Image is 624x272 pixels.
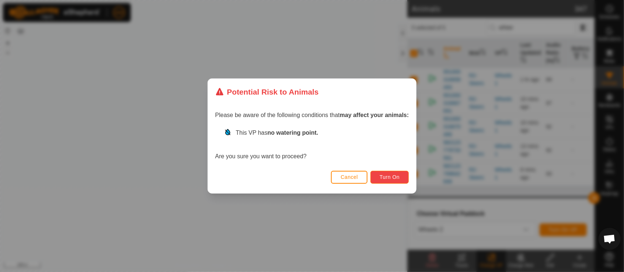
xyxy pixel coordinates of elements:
[599,228,621,250] a: Open chat
[215,86,319,98] div: Potential Risk to Animals
[370,171,409,184] button: Turn On
[215,128,409,161] div: Are you sure you want to proceed?
[236,130,318,136] span: This VP has
[380,174,400,180] span: Turn On
[331,171,367,184] button: Cancel
[215,112,409,118] span: Please be aware of the following conditions that
[268,130,318,136] strong: no watering point.
[341,174,358,180] span: Cancel
[340,112,409,118] strong: may affect your animals:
